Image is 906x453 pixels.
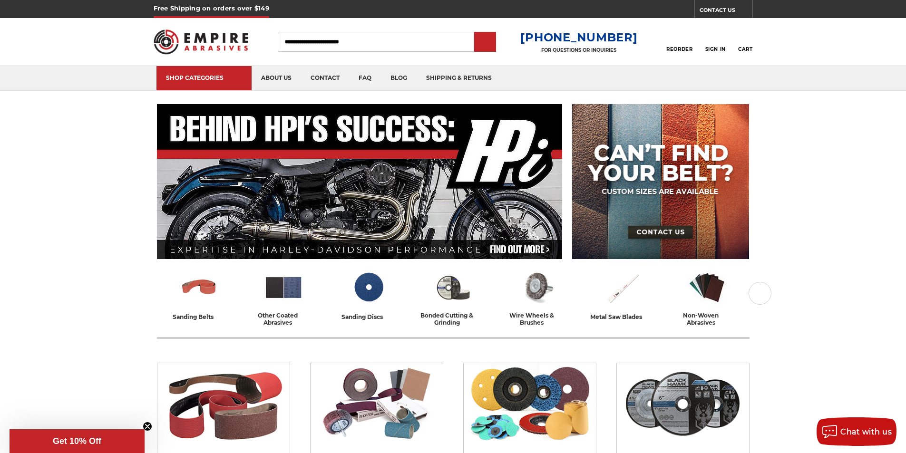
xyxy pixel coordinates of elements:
a: CONTACT US [700,5,752,18]
div: other coated abrasives [245,312,322,326]
span: Sign In [705,46,726,52]
img: Other Coated Abrasives [315,363,438,444]
a: about us [252,66,301,90]
a: metal saw blades [584,268,661,322]
img: Sanding Discs [349,268,388,307]
div: sanding discs [341,312,395,322]
img: Sanding Discs [468,363,591,444]
img: Bonded Cutting & Grinding [621,363,744,444]
a: shipping & returns [417,66,501,90]
a: blog [381,66,417,90]
img: Sanding Belts [162,363,285,444]
p: FOR QUESTIONS OR INQUIRIES [520,47,637,53]
img: Bonded Cutting & Grinding [433,268,473,307]
div: metal saw blades [590,312,654,322]
img: Banner for an interview featuring Horsepower Inc who makes Harley performance upgrades featured o... [157,104,563,259]
a: Cart [738,31,752,52]
div: SHOP CATEGORIES [166,74,242,81]
a: faq [349,66,381,90]
img: Empire Abrasives [154,23,249,60]
a: other coated abrasives [245,268,322,326]
a: wire wheels & brushes [499,268,576,326]
img: Wire Wheels & Brushes [518,268,557,307]
a: contact [301,66,349,90]
span: Reorder [666,46,692,52]
span: Cart [738,46,752,52]
a: bonded cutting & grinding [415,268,492,326]
a: sanding discs [330,268,407,322]
a: [PHONE_NUMBER] [520,30,637,44]
img: Other Coated Abrasives [264,268,303,307]
div: Get 10% OffClose teaser [10,429,145,453]
div: non-woven abrasives [669,312,746,326]
button: Close teaser [143,422,152,431]
img: Metal Saw Blades [603,268,642,307]
img: promo banner for custom belts. [572,104,749,259]
a: sanding belts [161,268,238,322]
img: Non-woven Abrasives [687,268,727,307]
div: wire wheels & brushes [499,312,576,326]
button: Chat with us [817,417,896,446]
a: non-woven abrasives [669,268,746,326]
button: Next [749,282,771,305]
div: sanding belts [173,312,226,322]
div: bonded cutting & grinding [415,312,492,326]
span: Chat with us [840,427,892,436]
img: Sanding Belts [179,268,219,307]
input: Submit [476,33,495,52]
a: Reorder [666,31,692,52]
span: Get 10% Off [53,436,101,446]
